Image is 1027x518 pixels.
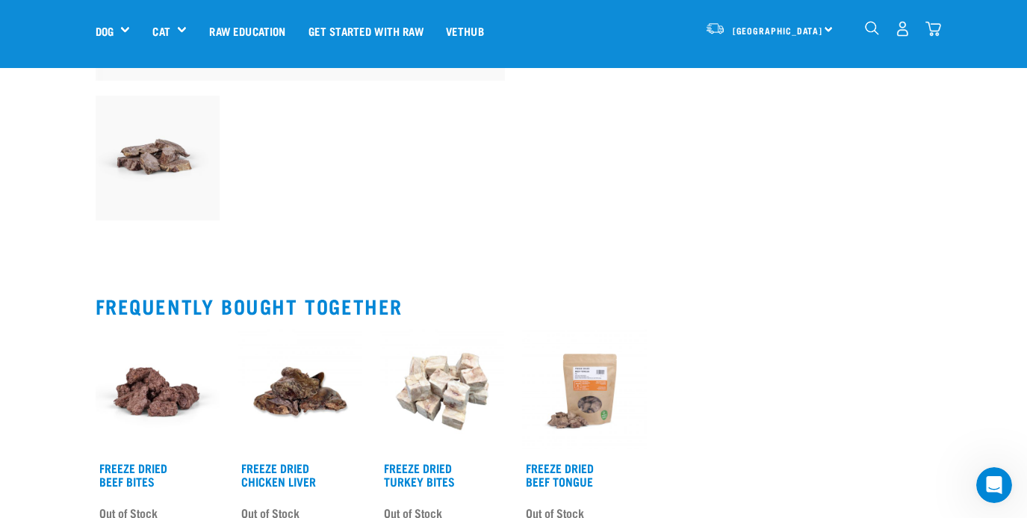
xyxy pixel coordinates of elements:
[380,329,505,454] img: Freeze Dried Turkey Bites
[99,464,167,484] a: Freeze Dried Beef Bites
[895,21,910,37] img: user.png
[865,21,879,35] img: home-icon-1@2x.png
[96,96,220,221] img: Stack of Freeze Dried Lamb Tongue For Pets
[435,1,495,61] a: Vethub
[297,1,435,61] a: Get started with Raw
[198,1,297,61] a: Raw Education
[976,467,1012,503] iframe: Intercom live chat
[96,295,932,318] h2: Frequently bought together
[925,21,941,37] img: home-icon@2x.png
[526,464,594,484] a: Freeze Dried Beef Tongue
[705,22,725,35] img: van-moving.png
[384,464,455,484] a: Freeze Dried Turkey Bites
[238,329,362,454] img: 16327
[96,22,114,40] a: Dog
[522,329,647,454] img: FD Beef Tongue
[152,22,170,40] a: Cat
[733,28,823,33] span: [GEOGRAPHIC_DATA]
[241,464,316,484] a: Freeze Dried Chicken Liver
[96,329,220,454] img: Stack Of Freeze Dried Beef Bites For Pets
